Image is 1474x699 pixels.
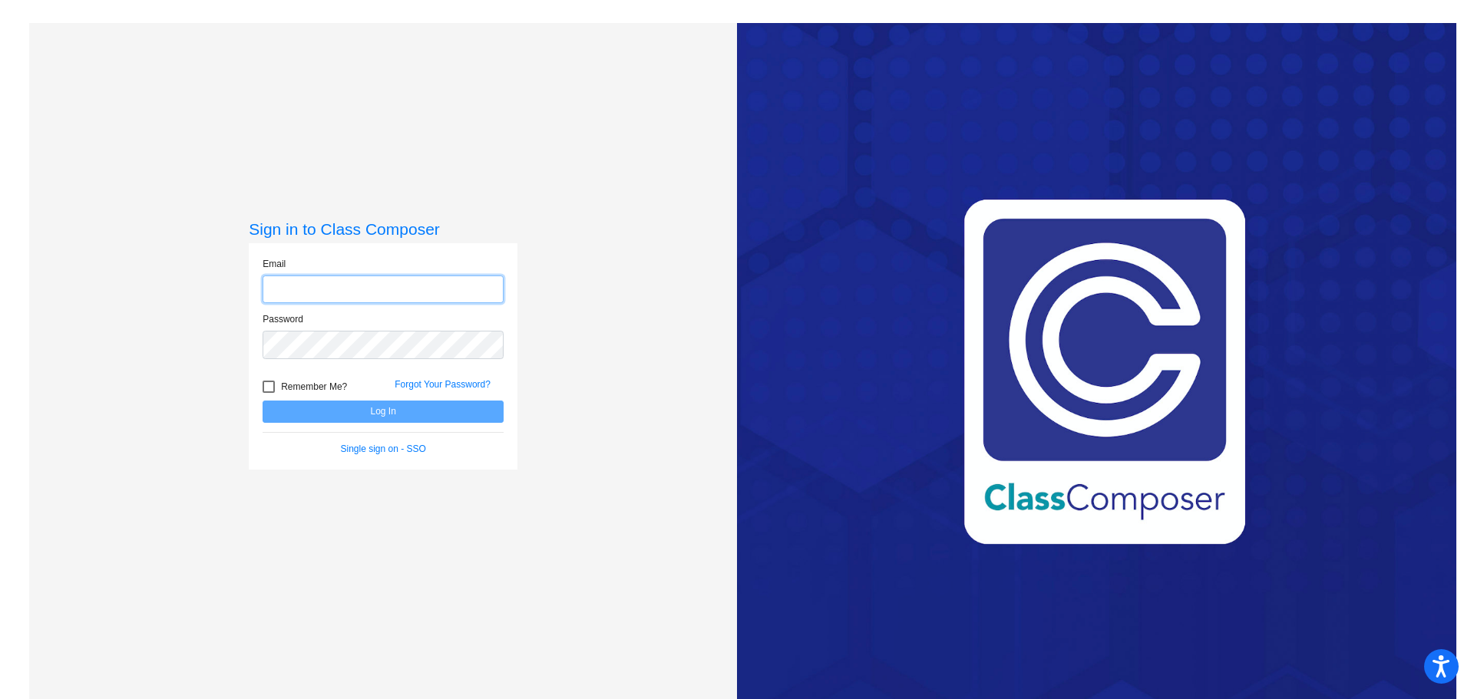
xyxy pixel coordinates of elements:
a: Single sign on - SSO [341,443,426,454]
span: Remember Me? [281,378,347,396]
label: Password [263,312,303,326]
button: Log In [263,401,504,423]
a: Forgot Your Password? [395,379,491,390]
label: Email [263,257,286,271]
h3: Sign in to Class Composer [249,219,517,239]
